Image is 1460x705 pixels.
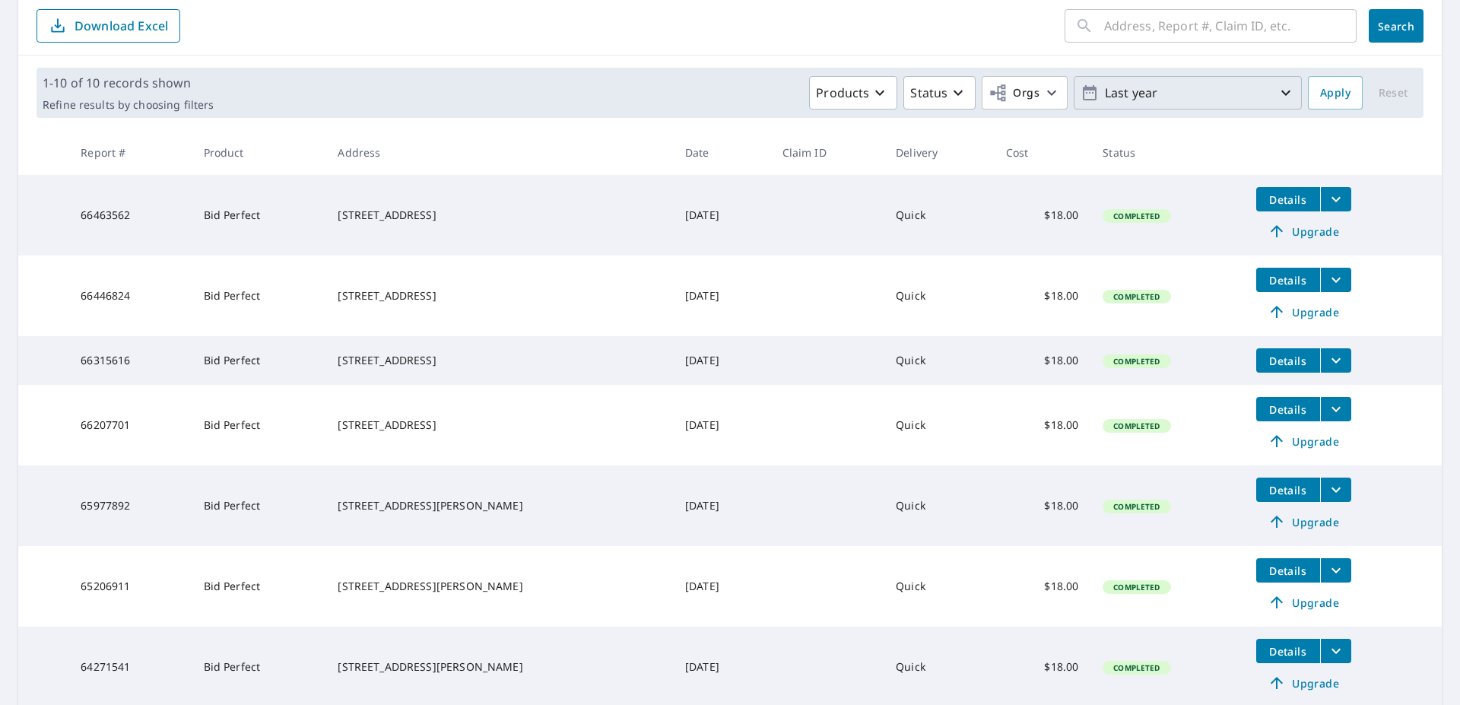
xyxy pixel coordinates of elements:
[75,17,168,34] p: Download Excel
[68,465,191,546] td: 65977892
[1099,80,1277,106] p: Last year
[910,84,947,102] p: Status
[1256,348,1320,373] button: detailsBtn-66315616
[338,208,661,223] div: [STREET_ADDRESS]
[884,546,994,627] td: Quick
[1265,644,1311,659] span: Details
[1265,402,1311,417] span: Details
[1104,211,1169,221] span: Completed
[1256,397,1320,421] button: detailsBtn-66207701
[1104,291,1169,302] span: Completed
[673,130,770,175] th: Date
[338,353,661,368] div: [STREET_ADDRESS]
[1256,558,1320,583] button: detailsBtn-65206911
[1265,273,1311,287] span: Details
[673,336,770,385] td: [DATE]
[816,84,869,102] p: Products
[994,336,1091,385] td: $18.00
[1074,76,1302,110] button: Last year
[884,385,994,465] td: Quick
[1320,478,1351,502] button: filesDropdownBtn-65977892
[994,256,1091,336] td: $18.00
[192,336,326,385] td: Bid Perfect
[68,175,191,256] td: 66463562
[982,76,1068,110] button: Orgs
[673,256,770,336] td: [DATE]
[1308,76,1363,110] button: Apply
[884,175,994,256] td: Quick
[192,256,326,336] td: Bid Perfect
[1256,590,1351,614] a: Upgrade
[36,9,180,43] button: Download Excel
[338,579,661,594] div: [STREET_ADDRESS][PERSON_NAME]
[809,76,897,110] button: Products
[1090,130,1243,175] th: Status
[1265,432,1342,450] span: Upgrade
[43,98,214,112] p: Refine results by choosing filters
[1320,84,1350,103] span: Apply
[338,659,661,675] div: [STREET_ADDRESS][PERSON_NAME]
[770,130,884,175] th: Claim ID
[1265,222,1342,240] span: Upgrade
[673,546,770,627] td: [DATE]
[192,130,326,175] th: Product
[884,465,994,546] td: Quick
[994,385,1091,465] td: $18.00
[1265,513,1342,531] span: Upgrade
[673,465,770,546] td: [DATE]
[1256,478,1320,502] button: detailsBtn-65977892
[1265,674,1342,692] span: Upgrade
[1104,582,1169,592] span: Completed
[68,546,191,627] td: 65206911
[192,385,326,465] td: Bid Perfect
[884,130,994,175] th: Delivery
[338,288,661,303] div: [STREET_ADDRESS]
[1256,219,1351,243] a: Upgrade
[1256,639,1320,663] button: detailsBtn-64271541
[884,256,994,336] td: Quick
[1265,483,1311,497] span: Details
[1320,268,1351,292] button: filesDropdownBtn-66446824
[338,418,661,433] div: [STREET_ADDRESS]
[1256,300,1351,324] a: Upgrade
[192,465,326,546] td: Bid Perfect
[673,175,770,256] td: [DATE]
[1256,429,1351,453] a: Upgrade
[1320,187,1351,211] button: filesDropdownBtn-66463562
[1256,671,1351,695] a: Upgrade
[994,546,1091,627] td: $18.00
[994,175,1091,256] td: $18.00
[994,130,1091,175] th: Cost
[338,498,661,513] div: [STREET_ADDRESS][PERSON_NAME]
[192,546,326,627] td: Bid Perfect
[68,256,191,336] td: 66446824
[1104,356,1169,367] span: Completed
[325,130,673,175] th: Address
[1265,564,1311,578] span: Details
[68,130,191,175] th: Report #
[1265,593,1342,611] span: Upgrade
[989,84,1039,103] span: Orgs
[1256,187,1320,211] button: detailsBtn-66463562
[903,76,976,110] button: Status
[1381,19,1411,33] span: Search
[1265,192,1311,207] span: Details
[1320,558,1351,583] button: filesDropdownBtn-65206911
[673,385,770,465] td: [DATE]
[1320,348,1351,373] button: filesDropdownBtn-66315616
[1265,303,1342,321] span: Upgrade
[192,175,326,256] td: Bid Perfect
[1104,501,1169,512] span: Completed
[884,336,994,385] td: Quick
[1320,639,1351,663] button: filesDropdownBtn-64271541
[1104,421,1169,431] span: Completed
[68,336,191,385] td: 66315616
[1104,5,1357,47] input: Address, Report #, Claim ID, etc.
[43,74,214,92] p: 1-10 of 10 records shown
[1320,397,1351,421] button: filesDropdownBtn-66207701
[1369,9,1423,43] button: Search
[994,465,1091,546] td: $18.00
[1265,354,1311,368] span: Details
[1256,510,1351,534] a: Upgrade
[1256,268,1320,292] button: detailsBtn-66446824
